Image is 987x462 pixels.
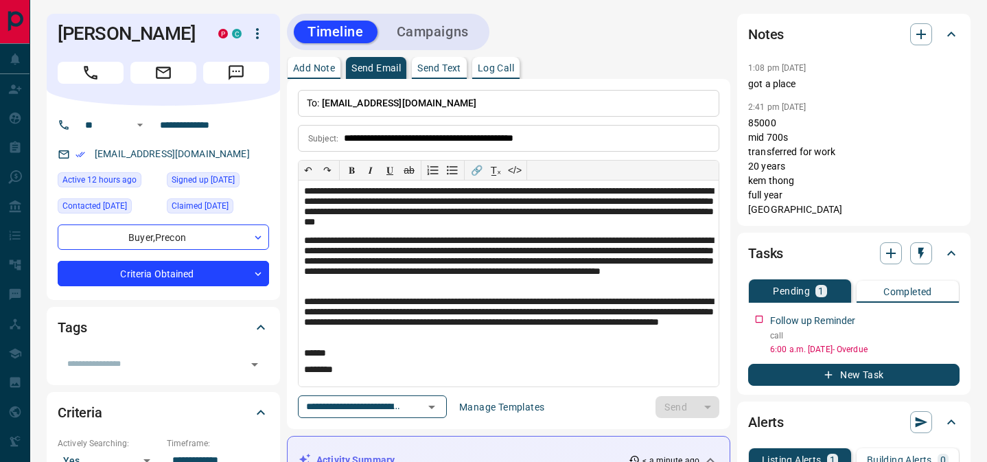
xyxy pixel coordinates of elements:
[203,62,269,84] span: Message
[172,173,235,187] span: Signed up [DATE]
[478,63,514,73] p: Log Call
[308,132,338,145] p: Subject:
[298,90,719,117] p: To:
[299,161,318,180] button: ↶
[380,161,399,180] button: 𝐔
[245,355,264,374] button: Open
[655,396,719,418] div: split button
[770,314,855,328] p: Follow up Reminder
[95,148,250,159] a: [EMAIL_ADDRESS][DOMAIN_NAME]
[417,63,461,73] p: Send Text
[218,29,228,38] div: property.ca
[748,364,960,386] button: New Task
[748,102,806,112] p: 2:41 pm [DATE]
[130,62,196,84] span: Email
[748,18,960,51] div: Notes
[748,237,960,270] div: Tasks
[883,287,932,297] p: Completed
[318,161,337,180] button: ↷
[58,224,269,250] div: Buyer , Precon
[770,343,960,356] p: 6:00 a.m. [DATE] - Overdue
[58,23,198,45] h1: [PERSON_NAME]
[386,165,393,176] span: 𝐔
[58,396,269,429] div: Criteria
[748,411,784,433] h2: Alerts
[818,286,824,296] p: 1
[62,199,127,213] span: Contacted [DATE]
[293,63,335,73] p: Add Note
[342,161,361,180] button: 𝐁
[58,172,160,192] div: Tue Sep 16 2025
[748,23,784,45] h2: Notes
[361,161,380,180] button: 𝑰
[58,311,269,344] div: Tags
[58,437,160,450] p: Actively Searching:
[451,396,553,418] button: Manage Templates
[399,161,419,180] button: ab
[770,330,960,342] p: call
[748,77,960,91] p: got a place
[748,63,806,73] p: 1:08 pm [DATE]
[505,161,524,180] button: </>
[748,242,783,264] h2: Tasks
[423,161,443,180] button: Numbered list
[467,161,486,180] button: 🔗
[773,286,810,296] p: Pending
[172,199,229,213] span: Claimed [DATE]
[443,161,462,180] button: Bullet list
[76,150,85,159] svg: Email Verified
[58,62,124,84] span: Call
[294,21,378,43] button: Timeline
[58,198,160,218] div: Wed Aug 06 2025
[351,63,401,73] p: Send Email
[62,173,137,187] span: Active 12 hours ago
[167,198,269,218] div: Tue Aug 22 2023
[167,172,269,192] div: Wed Apr 05 2017
[748,406,960,439] div: Alerts
[322,97,477,108] span: [EMAIL_ADDRESS][DOMAIN_NAME]
[748,116,960,217] p: 85000 mid 700s transferred for work 20 years kem thong full year [GEOGRAPHIC_DATA]
[167,437,269,450] p: Timeframe:
[383,21,483,43] button: Campaigns
[58,316,86,338] h2: Tags
[132,117,148,133] button: Open
[486,161,505,180] button: T̲ₓ
[422,397,441,417] button: Open
[232,29,242,38] div: condos.ca
[58,261,269,286] div: Criteria Obtained
[404,165,415,176] s: ab
[58,402,102,424] h2: Criteria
